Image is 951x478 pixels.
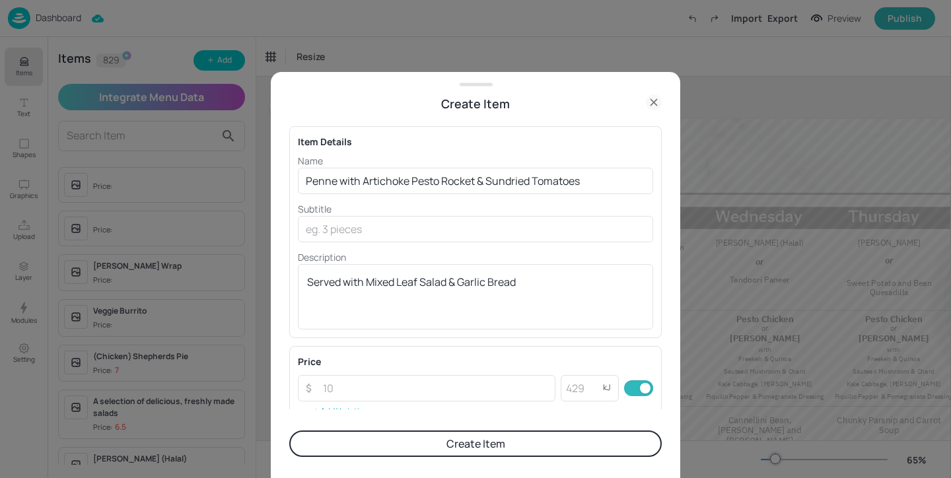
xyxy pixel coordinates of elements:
[561,375,603,401] input: 429
[298,135,653,149] div: Item Details
[289,94,662,113] div: Create Item
[315,375,555,401] input: 10
[298,250,653,264] p: Description
[298,168,653,194] input: eg. Chicken Teriyaki Sushi Roll
[298,202,653,216] p: Subtitle
[298,355,321,368] p: Price
[298,216,653,242] input: eg. 3 pieces
[298,154,653,168] p: Name
[603,383,611,392] p: kJ
[307,275,644,318] textarea: Served with Mixed Leaf Salad & Garlic Bread
[298,401,383,421] button: Add Variation
[289,430,662,457] button: Create Item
